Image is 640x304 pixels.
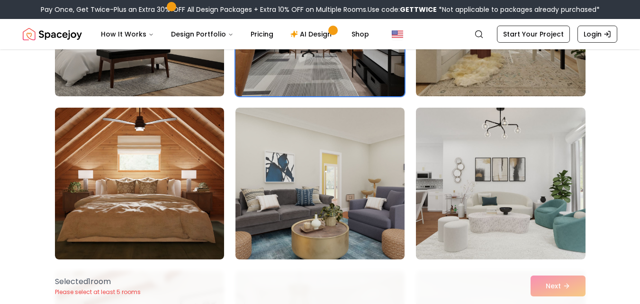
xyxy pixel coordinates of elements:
div: Pay Once, Get Twice-Plus an Extra 30% OFF All Design Packages + Extra 10% OFF on Multiple Rooms. [41,5,600,14]
a: Start Your Project [497,26,570,43]
b: GETTWICE [400,5,437,14]
span: Use code: [368,5,437,14]
button: How It Works [93,25,162,44]
p: Selected 1 room [55,276,141,287]
button: Design Portfolio [163,25,241,44]
img: United States [392,28,403,40]
img: Room room-19 [55,108,224,259]
img: Room room-21 [416,108,585,259]
span: *Not applicable to packages already purchased* [437,5,600,14]
nav: Global [23,19,617,49]
a: Login [577,26,617,43]
a: Pricing [243,25,281,44]
p: Please select at least 5 rooms [55,288,141,296]
img: Room room-20 [235,108,405,259]
a: AI Design [283,25,342,44]
nav: Main [93,25,377,44]
a: Spacejoy [23,25,82,44]
img: Spacejoy Logo [23,25,82,44]
a: Shop [344,25,377,44]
